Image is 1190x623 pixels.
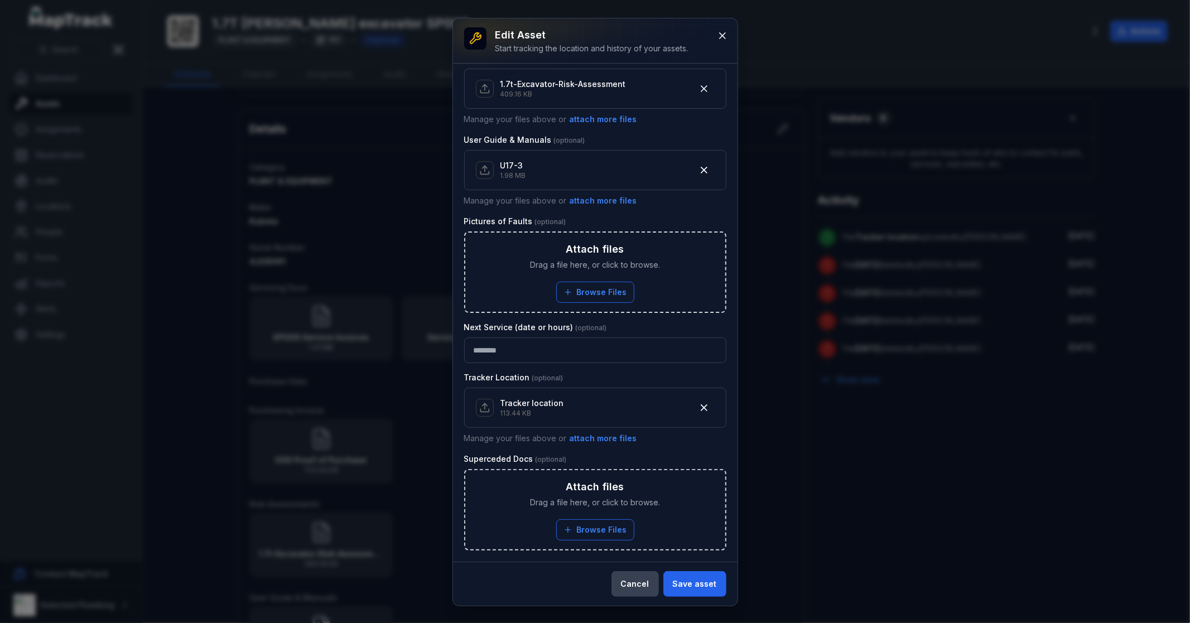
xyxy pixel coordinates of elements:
button: Browse Files [556,282,634,303]
label: Tracker Location [464,372,563,383]
p: Manage your files above or [464,432,726,445]
button: Cancel [611,571,659,597]
label: User Guide & Manuals [464,134,585,146]
span: Drag a file here, or click to browse. [530,259,660,271]
div: Start tracking the location and history of your assets. [495,43,688,54]
p: Tracker location [500,398,564,409]
p: U17-3 [500,160,526,171]
p: 113.44 KB [500,409,564,418]
h3: Attach files [566,242,624,257]
p: 1.98 MB [500,171,526,180]
h3: Edit asset [495,27,688,43]
span: Drag a file here, or click to browse. [530,497,660,508]
label: Pictures of Faults [464,216,566,227]
p: Manage your files above or [464,113,726,125]
h3: Attach files [566,479,624,495]
p: 409.16 KB [500,90,626,99]
button: attach more files [569,195,638,207]
p: Manage your files above or [464,195,726,207]
label: Superceded Docs [464,453,567,465]
button: Browse Files [556,519,634,540]
p: 1.7t-Excavator-Risk-Assessment [500,79,626,90]
button: Save asset [663,571,726,597]
button: attach more files [569,432,638,445]
label: Next Service (date or hours) [464,322,607,333]
button: attach more files [569,113,638,125]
